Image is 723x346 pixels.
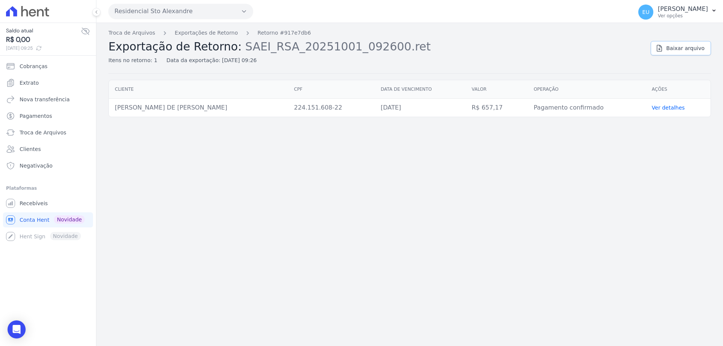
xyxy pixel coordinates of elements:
span: Novidade [54,215,85,224]
span: Recebíveis [20,200,48,207]
a: Nova transferência [3,92,93,107]
span: EU [642,9,650,15]
th: CPF [288,80,375,99]
div: Plataformas [6,184,90,193]
span: Extrato [20,79,39,87]
a: Recebíveis [3,196,93,211]
div: Open Intercom Messenger [8,320,26,338]
span: Cobranças [20,62,47,70]
span: Troca de Arquivos [20,129,66,136]
nav: Breadcrumb [108,29,645,37]
a: Cobranças [3,59,93,74]
span: Saldo atual [6,27,81,35]
th: Data de vencimento [375,80,466,99]
span: Exportação de Retorno: [108,40,242,53]
th: Operação [528,80,646,99]
div: Itens no retorno: 1 [108,56,157,64]
a: Troca de Arquivos [3,125,93,140]
span: Pagamentos [20,112,52,120]
td: 224.151.608-22 [288,99,375,117]
span: R$ 0,00 [6,35,81,45]
p: [PERSON_NAME] [658,5,708,13]
p: Ver opções [658,13,708,19]
th: Cliente [109,80,288,99]
td: R$ 657,17 [466,99,528,117]
td: [DATE] [375,99,466,117]
button: EU [PERSON_NAME] Ver opções [632,2,723,23]
th: Valor [466,80,528,99]
a: Exportações de Retorno [175,29,238,37]
div: Data da exportação: [DATE] 09:26 [166,56,257,64]
a: Troca de Arquivos [108,29,155,37]
a: Ver detalhes [652,105,685,111]
nav: Sidebar [6,59,90,244]
a: Baixar arquivo [651,41,711,55]
a: Negativação [3,158,93,173]
span: SAEI_RSA_20251001_092600.ret [245,39,431,53]
span: [DATE] 09:25 [6,45,81,52]
a: Conta Hent Novidade [3,212,93,227]
span: Baixar arquivo [666,44,705,52]
span: Clientes [20,145,41,153]
td: Pagamento confirmado [528,99,646,117]
a: Clientes [3,142,93,157]
button: Residencial Sto Alexandre [108,4,253,19]
a: Extrato [3,75,93,90]
a: Pagamentos [3,108,93,123]
span: Nova transferência [20,96,70,103]
a: Retorno #917e7db6 [258,29,311,37]
th: Ações [646,80,711,99]
span: Conta Hent [20,216,49,224]
span: Negativação [20,162,53,169]
td: [PERSON_NAME] DE [PERSON_NAME] [109,99,288,117]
